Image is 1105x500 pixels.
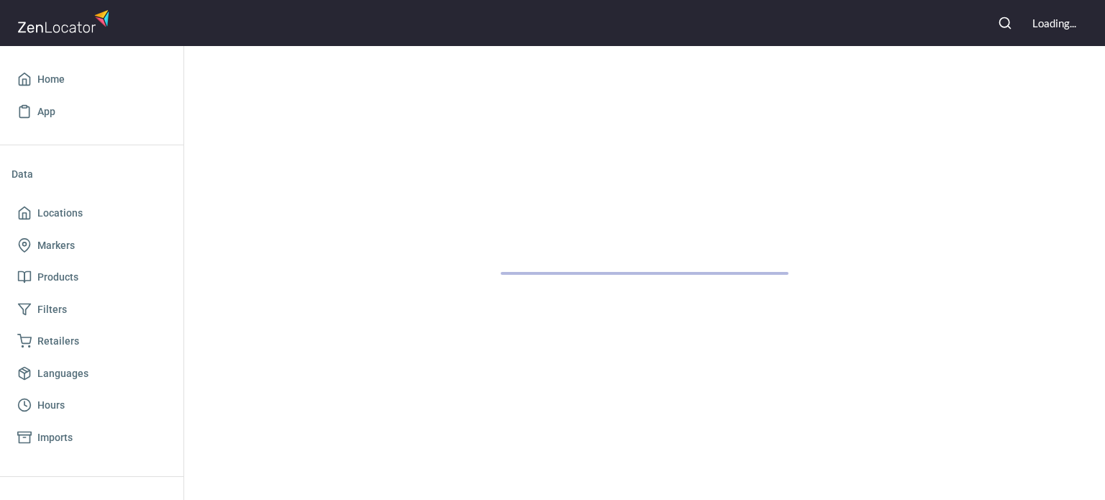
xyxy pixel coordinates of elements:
[12,422,172,454] a: Imports
[37,71,65,88] span: Home
[12,157,172,191] li: Data
[37,103,55,121] span: App
[37,365,88,383] span: Languages
[12,325,172,358] a: Retailers
[12,63,172,96] a: Home
[12,261,172,294] a: Products
[989,7,1021,39] button: Search
[1032,16,1076,31] div: Loading...
[12,229,172,262] a: Markers
[37,301,67,319] span: Filters
[17,6,114,37] img: zenlocator
[37,237,75,255] span: Markers
[37,429,73,447] span: Imports
[37,396,65,414] span: Hours
[37,204,83,222] span: Locations
[12,358,172,390] a: Languages
[12,197,172,229] a: Locations
[12,294,172,326] a: Filters
[37,268,78,286] span: Products
[37,332,79,350] span: Retailers
[12,389,172,422] a: Hours
[12,96,172,128] a: App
